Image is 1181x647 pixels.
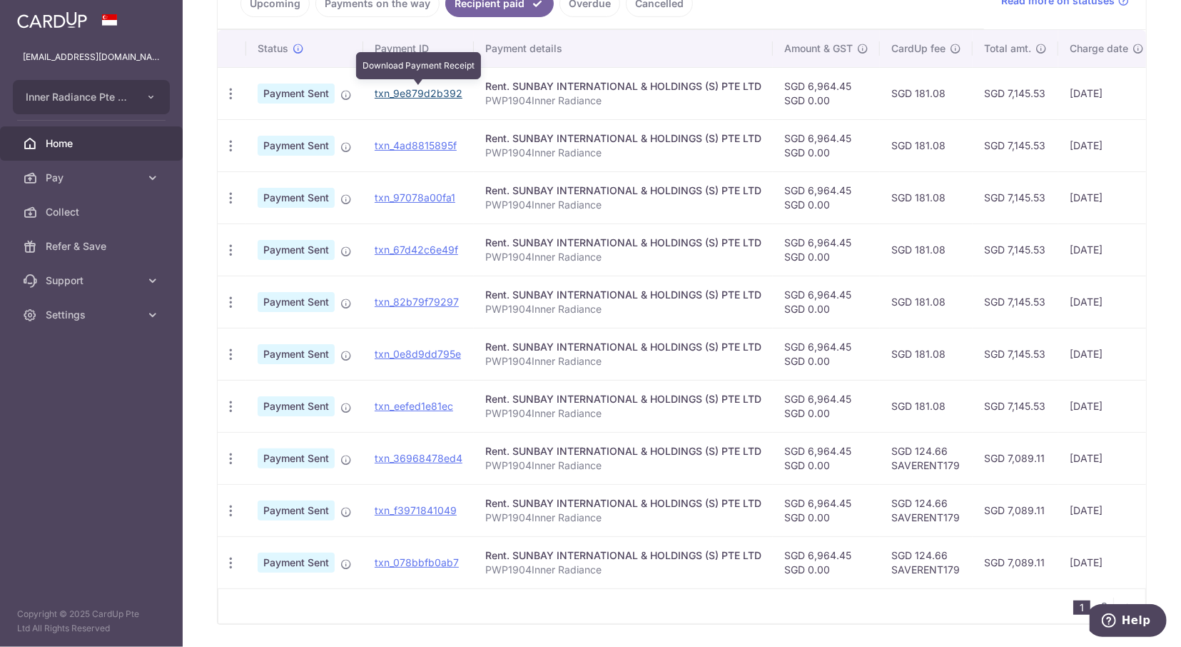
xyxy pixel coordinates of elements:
p: PWP1904Inner Radiance [485,198,761,212]
span: Payment Sent [258,553,335,573]
span: Refer & Save [46,239,140,254]
td: [DATE] [1058,328,1155,380]
span: Inner Radiance Pte Ltd [26,90,131,104]
span: Payment Sent [258,292,335,312]
td: SGD 6,964.45 SGD 0.00 [773,328,880,380]
span: Payment Sent [258,188,335,208]
td: [DATE] [1058,484,1155,536]
td: SGD 7,089.11 [973,484,1058,536]
a: txn_4ad8815895f [375,139,457,151]
iframe: Opens a widget where you can find more information [1090,604,1167,640]
span: Charge date [1070,41,1128,56]
span: Payment Sent [258,240,335,260]
span: Status [258,41,288,56]
td: SGD 181.08 [880,224,973,276]
span: Home [46,136,140,151]
td: SGD 6,964.45 SGD 0.00 [773,119,880,171]
td: [DATE] [1058,536,1155,588]
li: 1 [1073,601,1090,615]
td: SGD 6,964.45 SGD 0.00 [773,432,880,484]
div: Rent. SUNBAY INTERNATIONAL & HOLDINGS (S) PTE LTD [485,184,761,198]
a: txn_67d42c6e49f [375,244,458,256]
p: PWP1904Inner Radiance [485,94,761,108]
span: Total amt. [984,41,1031,56]
div: Rent. SUNBAY INTERNATIONAL & HOLDINGS (S) PTE LTD [485,340,761,354]
span: Payment Sent [258,448,335,468]
nav: pager [1073,589,1145,623]
td: [DATE] [1058,276,1155,328]
div: Rent. SUNBAY INTERNATIONAL & HOLDINGS (S) PTE LTD [485,131,761,146]
div: Rent. SUNBAY INTERNATIONAL & HOLDINGS (S) PTE LTD [485,79,761,94]
td: SGD 7,145.53 [973,224,1058,276]
td: SGD 181.08 [880,328,973,380]
span: Support [46,274,140,288]
p: PWP1904Inner Radiance [485,146,761,160]
button: Inner Radiance Pte Ltd [13,80,170,114]
span: Payment Sent [258,344,335,364]
td: SGD 6,964.45 SGD 0.00 [773,224,880,276]
td: SGD 6,964.45 SGD 0.00 [773,171,880,224]
a: txn_82b79f79297 [375,296,459,308]
div: Rent. SUNBAY INTERNATIONAL & HOLDINGS (S) PTE LTD [485,496,761,511]
a: txn_36968478ed4 [375,452,462,464]
span: Payment Sent [258,136,335,156]
td: SGD 124.66 SAVERENT179 [880,432,973,484]
p: PWP1904Inner Radiance [485,458,761,473]
th: Payment details [474,30,773,67]
td: SGD 124.66 SAVERENT179 [880,484,973,536]
td: SGD 181.08 [880,380,973,432]
span: Pay [46,171,140,185]
p: PWP1904Inner Radiance [485,250,761,264]
a: txn_97078a00fa1 [375,191,455,204]
td: SGD 7,145.53 [973,119,1058,171]
td: [DATE] [1058,171,1155,224]
td: SGD 6,964.45 SGD 0.00 [773,536,880,588]
span: Payment Sent [258,84,335,104]
img: CardUp [17,11,87,29]
div: Rent. SUNBAY INTERNATIONAL & HOLDINGS (S) PTE LTD [485,444,761,458]
p: PWP1904Inner Radiance [485,511,761,525]
td: SGD 181.08 [880,119,973,171]
td: SGD 181.08 [880,67,973,119]
a: txn_eefed1e81ec [375,400,453,412]
span: Amount & GST [784,41,853,56]
a: txn_f3971841049 [375,504,457,516]
p: PWP1904Inner Radiance [485,354,761,368]
td: SGD 7,145.53 [973,380,1058,432]
td: SGD 6,964.45 SGD 0.00 [773,380,880,432]
td: SGD 181.08 [880,276,973,328]
td: [DATE] [1058,432,1155,484]
a: 2 [1096,598,1113,615]
p: PWP1904Inner Radiance [485,563,761,577]
div: Rent. SUNBAY INTERNATIONAL & HOLDINGS (S) PTE LTD [485,288,761,302]
span: Payment Sent [258,501,335,521]
td: SGD 7,145.53 [973,276,1058,328]
a: txn_078bbfb0ab7 [375,556,459,568]
td: [DATE] [1058,67,1155,119]
td: SGD 181.08 [880,171,973,224]
td: SGD 7,089.11 [973,536,1058,588]
p: PWP1904Inner Radiance [485,406,761,421]
span: Payment Sent [258,396,335,416]
td: [DATE] [1058,380,1155,432]
span: Collect [46,205,140,219]
span: CardUp fee [891,41,946,56]
span: Settings [46,308,140,322]
div: Download Payment Receipt [356,52,481,79]
td: [DATE] [1058,119,1155,171]
td: SGD 7,145.53 [973,67,1058,119]
a: txn_0e8d9dd795e [375,348,461,360]
td: SGD 7,089.11 [973,432,1058,484]
td: SGD 124.66 SAVERENT179 [880,536,973,588]
td: SGD 6,964.45 SGD 0.00 [773,484,880,536]
div: Rent. SUNBAY INTERNATIONAL & HOLDINGS (S) PTE LTD [485,548,761,563]
td: [DATE] [1058,224,1155,276]
td: SGD 6,964.45 SGD 0.00 [773,276,880,328]
td: SGD 6,964.45 SGD 0.00 [773,67,880,119]
th: Payment ID [363,30,474,67]
p: [EMAIL_ADDRESS][DOMAIN_NAME] [23,50,160,64]
p: PWP1904Inner Radiance [485,302,761,316]
a: txn_9e879d2b392 [375,87,462,99]
td: SGD 7,145.53 [973,171,1058,224]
